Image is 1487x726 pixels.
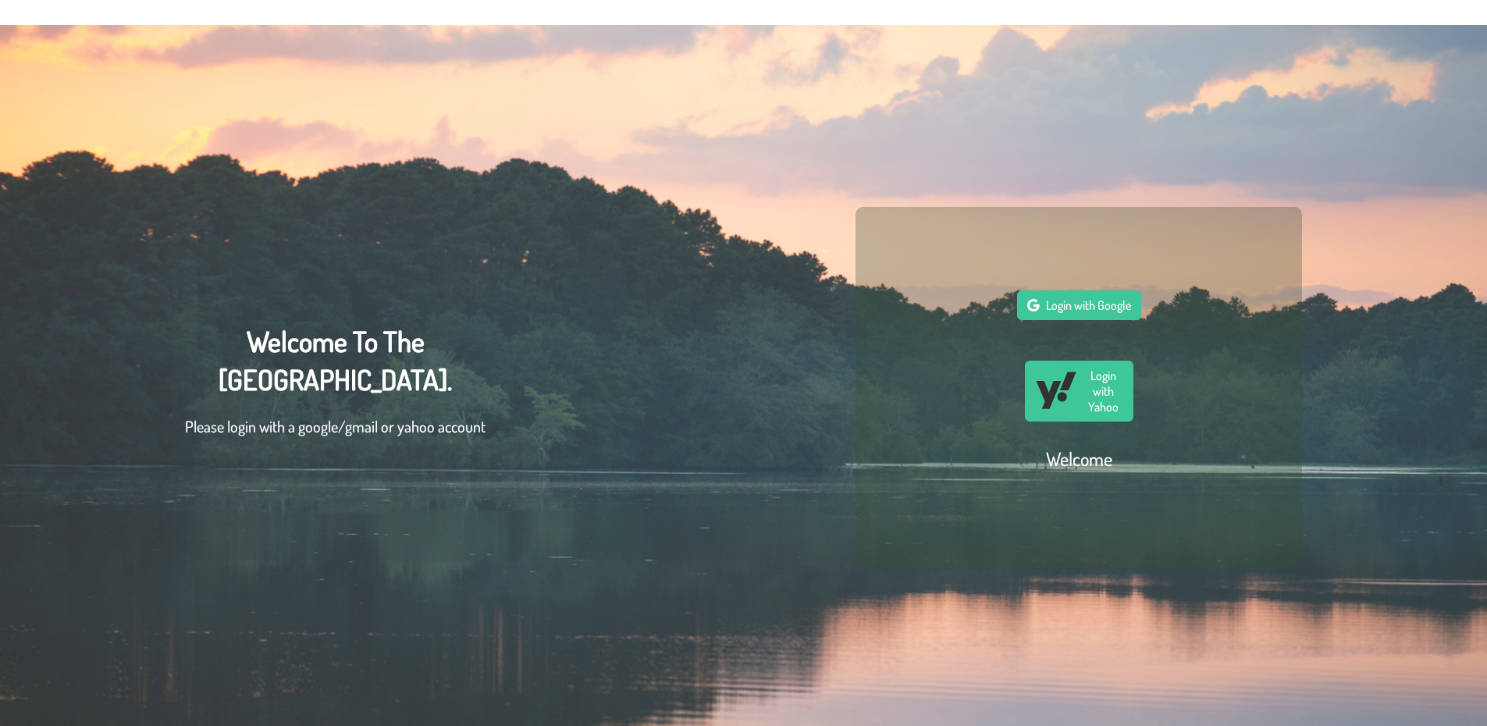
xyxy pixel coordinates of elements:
div: Welcome To The [GEOGRAPHIC_DATA]. [185,322,486,454]
p: Please login with a google/gmail or yahoo account [185,415,486,438]
span: Login with Google [1046,297,1131,313]
h2: Welcome [1046,447,1112,471]
button: Login with Google [1017,290,1141,320]
button: Login with Yahoo [1025,361,1133,422]
span: Login with Yahoo [1083,368,1123,415]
